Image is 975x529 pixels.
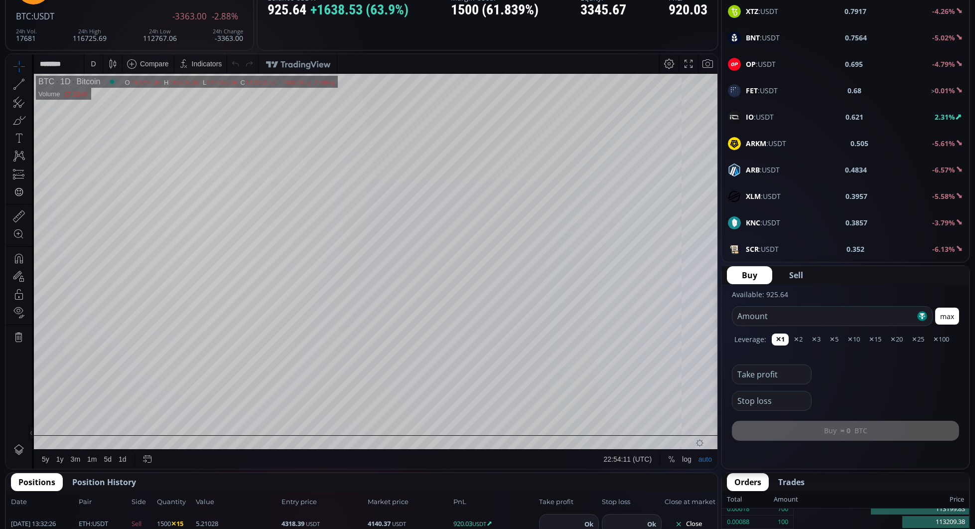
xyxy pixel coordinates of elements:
[134,5,163,13] div: Compare
[9,133,17,143] div: 
[65,473,143,491] button: Position History
[368,519,391,528] b: 4140.37
[746,191,761,201] b: XLM
[808,334,825,346] button: ✕3
[778,516,788,529] div: 100
[845,59,863,69] b: 0.695
[693,401,706,409] div: auto
[935,308,959,325] button: max
[157,519,193,529] span: 1500
[268,2,409,18] div: 925.64
[847,85,861,96] b: 0.68
[746,6,758,16] b: XTZ
[102,23,111,32] div: Market open
[16,10,31,22] span: BTC
[273,24,328,32] div: −2993.18 (−2.58%)
[794,503,969,516] div: 113199.83
[746,165,760,175] b: ARB
[929,334,953,346] button: ✕100
[163,24,193,32] div: 116725.69
[73,28,107,42] div: 116725.69
[845,217,867,228] b: 0.3857
[774,493,798,506] div: Amount
[850,138,868,149] b: 0.505
[281,497,364,507] span: Entry price
[306,520,320,528] small: USDT
[598,401,646,409] span: 22:54:11 (UTC)
[794,516,969,529] div: 113209.38
[132,497,154,507] span: Side
[746,59,756,69] b: OP
[689,395,709,414] div: Toggle Auto Scale
[213,28,243,34] div: 24h Change
[746,6,778,16] span: :USDT
[11,519,76,529] span: [DATE] 13:32:26
[932,139,955,148] b: -5.61%
[196,497,279,507] span: Value
[23,372,27,385] div: Hide Drawings Toolbar
[73,28,107,34] div: 24h High
[669,2,707,18] div: 920.03
[32,36,54,43] div: Volume
[932,218,955,227] b: -3.79%
[453,497,536,507] span: PnL
[932,6,955,16] b: -4.26%
[472,520,486,528] small: USDT
[845,165,867,175] b: 0.4834
[171,519,183,528] b: ✕15
[580,2,626,18] div: 3345.67
[18,476,55,488] span: Positions
[79,497,129,507] span: Pair
[157,497,193,507] span: Quantity
[772,334,789,346] button: ✕1
[235,24,240,32] div: C
[16,28,37,34] div: 24h Vol.
[134,395,149,414] div: Go to
[143,28,177,42] div: 112767.06
[778,476,805,488] span: Trades
[932,244,955,254] b: -6.13%
[798,493,964,506] div: Price
[826,334,842,346] button: ✕5
[31,10,54,22] span: :USDT
[125,24,155,32] div: 116227.05
[844,6,866,16] b: 0.7917
[310,2,409,18] span: +1638.53 (63.9%)
[727,493,774,506] div: Total
[746,112,774,122] span: :USDT
[865,334,885,346] button: ✕15
[746,217,780,228] span: :USDT
[908,334,928,346] button: ✕25
[11,473,63,491] button: Positions
[746,112,754,122] b: IO
[845,32,867,43] b: 0.7564
[746,191,781,201] span: :USDT
[201,24,231,32] div: 112767.06
[846,244,864,254] b: 0.352
[746,138,786,149] span: :USDT
[935,112,955,122] b: 2.31%
[676,401,686,409] div: log
[85,5,90,13] div: D
[673,395,689,414] div: Toggle Log Scale
[734,334,766,345] label: Leverage:
[843,334,864,346] button: ✕10
[932,165,955,175] b: -6.57%
[746,59,776,69] span: :USDT
[451,2,539,18] div: 1500 (61.839%)
[727,473,769,491] button: Orders
[48,23,64,32] div: 1D
[172,12,207,21] span: -3363.00
[932,59,955,69] b: -4.79%
[58,36,82,43] div: 17.324K
[746,139,766,148] b: ARKM
[392,520,406,528] small: USDT
[196,519,279,529] span: 5.21028
[539,497,599,507] span: Take profit
[774,266,818,284] button: Sell
[778,503,788,516] div: 700
[746,32,780,43] span: :USDT
[771,473,812,491] button: Trades
[932,33,955,42] b: -5.02%
[79,519,108,529] span: :USDT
